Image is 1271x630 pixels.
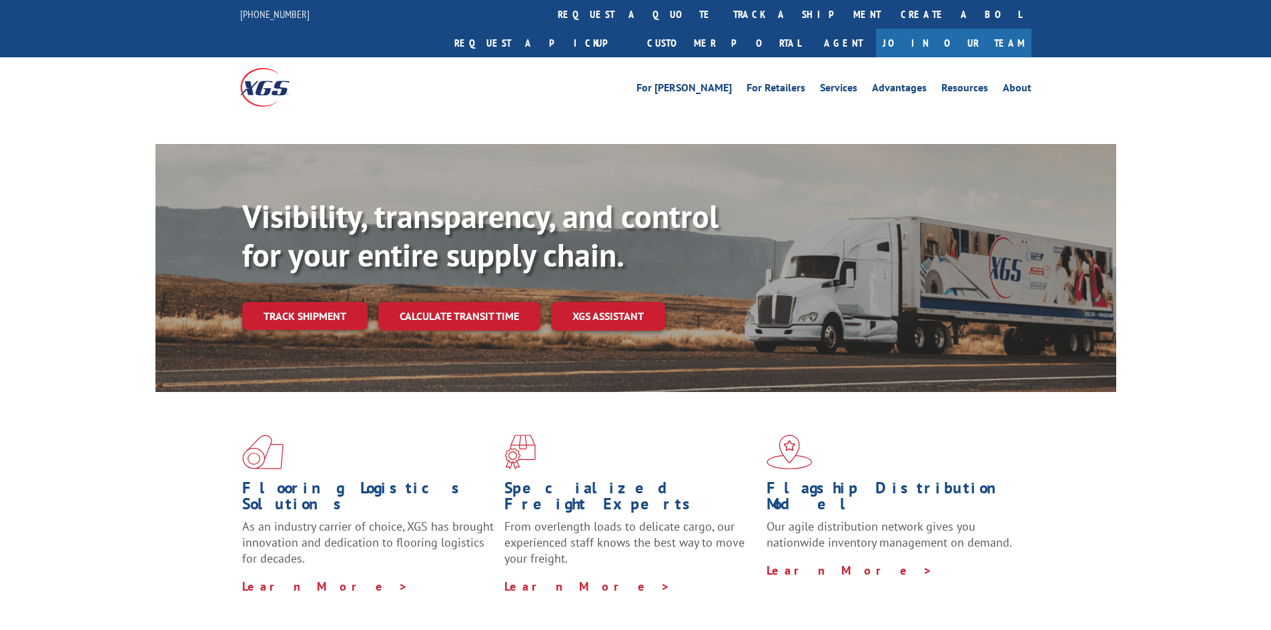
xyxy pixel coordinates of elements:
a: About [1003,83,1031,97]
h1: Specialized Freight Experts [504,480,757,519]
a: Request a pickup [444,29,637,57]
a: Track shipment [242,302,368,330]
span: As an industry carrier of choice, XGS has brought innovation and dedication to flooring logistics... [242,519,494,566]
h1: Flagship Distribution Model [767,480,1019,519]
a: Join Our Team [876,29,1031,57]
a: For Retailers [747,83,805,97]
a: Learn More > [242,579,408,594]
h1: Flooring Logistics Solutions [242,480,494,519]
p: From overlength loads to delicate cargo, our experienced staff knows the best way to move your fr... [504,519,757,578]
a: Services [820,83,857,97]
img: xgs-icon-flagship-distribution-model-red [767,435,813,469]
span: Our agile distribution network gives you nationwide inventory management on demand. [767,519,1012,550]
b: Visibility, transparency, and control for your entire supply chain. [242,195,719,275]
img: xgs-icon-total-supply-chain-intelligence-red [242,435,284,469]
a: Agent [811,29,876,57]
a: Learn More > [767,563,933,578]
a: [PHONE_NUMBER] [240,7,310,21]
a: Calculate transit time [378,302,540,331]
a: Advantages [872,83,927,97]
a: Learn More > [504,579,671,594]
a: XGS ASSISTANT [551,302,665,331]
a: Customer Portal [637,29,811,57]
a: For [PERSON_NAME] [637,83,732,97]
img: xgs-icon-focused-on-flooring-red [504,435,536,469]
a: Resources [941,83,988,97]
